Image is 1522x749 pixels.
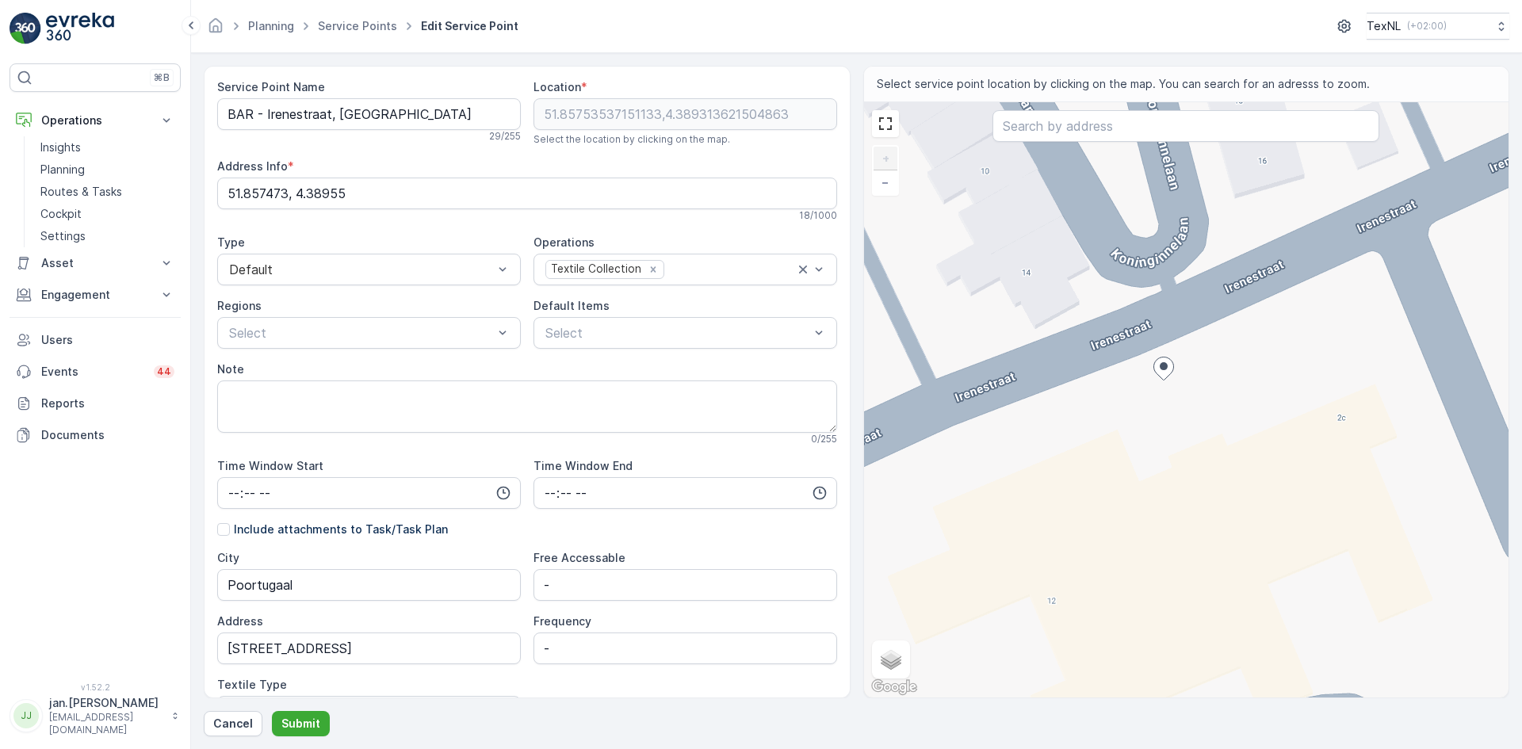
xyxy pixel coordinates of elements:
[533,235,595,249] label: Operations
[204,711,262,736] button: Cancel
[533,614,591,628] label: Frequency
[40,139,81,155] p: Insights
[882,151,889,165] span: +
[868,677,920,697] img: Google
[217,159,288,173] label: Address Info
[248,19,294,32] a: Planning
[34,159,181,181] a: Planning
[10,695,181,736] button: JJjan.[PERSON_NAME][EMAIL_ADDRESS][DOMAIN_NAME]
[10,356,181,388] a: Events44
[10,419,181,451] a: Documents
[811,433,837,445] p: 0 / 255
[281,716,320,732] p: Submit
[533,299,610,312] label: Default Items
[41,332,174,348] p: Users
[49,711,163,736] p: [EMAIL_ADDRESS][DOMAIN_NAME]
[1367,13,1509,40] button: TexNL(+02:00)
[157,365,171,378] p: 44
[34,136,181,159] a: Insights
[272,711,330,736] button: Submit
[217,551,239,564] label: City
[41,427,174,443] p: Documents
[1367,18,1401,34] p: TexNL
[877,76,1370,92] span: Select service point location by clicking on the map. You can search for an adresss to zoom.
[41,113,149,128] p: Operations
[40,162,85,178] p: Planning
[234,522,448,537] p: Include attachments to Task/Task Plan
[992,110,1379,142] input: Search by address
[10,13,41,44] img: logo
[533,459,633,472] label: Time Window End
[217,299,262,312] label: Regions
[34,181,181,203] a: Routes & Tasks
[213,716,253,732] p: Cancel
[10,247,181,279] button: Asset
[40,184,122,200] p: Routes & Tasks
[418,18,522,34] span: Edit Service Point
[881,175,889,189] span: −
[217,459,323,472] label: Time Window Start
[533,551,625,564] label: Free Accessable
[217,362,244,376] label: Note
[41,255,149,271] p: Asset
[545,323,809,342] p: Select
[489,130,521,143] p: 29 / 255
[207,23,224,36] a: Homepage
[318,19,397,32] a: Service Points
[34,203,181,225] a: Cockpit
[10,279,181,311] button: Engagement
[546,261,644,277] div: Textile Collection
[40,228,86,244] p: Settings
[41,396,174,411] p: Reports
[533,80,581,94] label: Location
[40,206,82,222] p: Cockpit
[34,225,181,247] a: Settings
[1407,20,1447,32] p: ( +02:00 )
[217,614,263,628] label: Address
[217,678,287,691] label: Textile Type
[217,235,245,249] label: Type
[41,287,149,303] p: Engagement
[874,112,897,136] a: View Fullscreen
[868,677,920,697] a: Open this area in Google Maps (opens a new window)
[41,364,144,380] p: Events
[874,642,908,677] a: Layers
[154,71,170,84] p: ⌘B
[874,147,897,170] a: Zoom In
[46,13,114,44] img: logo_light-DOdMpM7g.png
[10,105,181,136] button: Operations
[10,324,181,356] a: Users
[217,80,325,94] label: Service Point Name
[874,170,897,194] a: Zoom Out
[10,682,181,692] span: v 1.52.2
[10,388,181,419] a: Reports
[644,262,662,277] div: Remove Textile Collection
[13,703,39,728] div: JJ
[533,133,730,146] span: Select the location by clicking on the map.
[229,323,493,342] p: Select
[799,209,837,222] p: 18 / 1000
[49,695,163,711] p: jan.[PERSON_NAME]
